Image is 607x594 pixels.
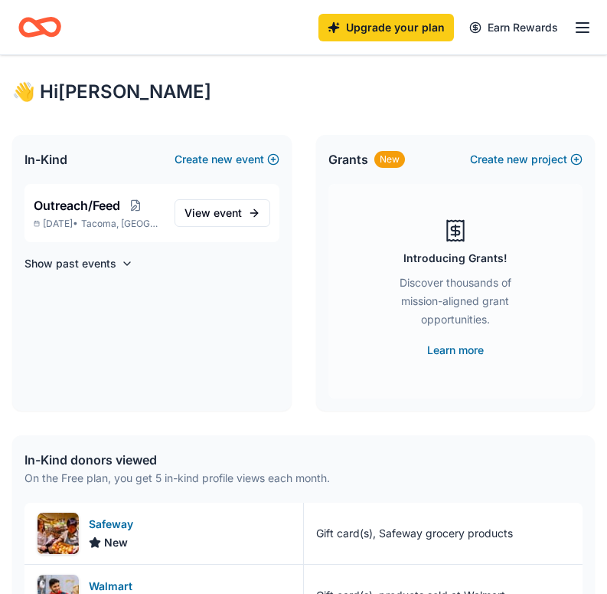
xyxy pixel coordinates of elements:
div: New [374,151,405,168]
div: On the Free plan, you get 5 in-kind profile views each month. [24,469,330,487]
div: Discover thousands of mission-aligned grant opportunities. [390,274,522,335]
span: Grants [328,150,368,169]
span: new [507,150,528,169]
img: Image for Safeway [38,513,79,554]
a: Learn more [427,341,484,359]
h4: Show past events [24,254,116,273]
div: Introducing Grants! [403,249,507,267]
span: event [214,206,242,219]
span: View [184,204,242,222]
span: new [211,150,233,169]
a: Upgrade your plan [318,14,454,41]
div: Gift card(s), Safeway grocery products [316,524,513,543]
a: Earn Rewards [460,14,567,41]
span: Outreach/Feed [34,196,120,215]
span: Tacoma, [GEOGRAPHIC_DATA] [81,218,162,230]
span: In-Kind [24,150,67,169]
div: In-Kind donors viewed [24,451,330,469]
button: Createnewevent [175,150,279,169]
p: [DATE] • [34,218,162,230]
a: View event [175,199,270,227]
button: Show past events [24,254,133,273]
span: New [104,533,128,552]
a: Home [18,9,61,45]
div: 👋 Hi [PERSON_NAME] [12,80,595,104]
button: Createnewproject [470,150,583,169]
div: Safeway [89,515,139,533]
